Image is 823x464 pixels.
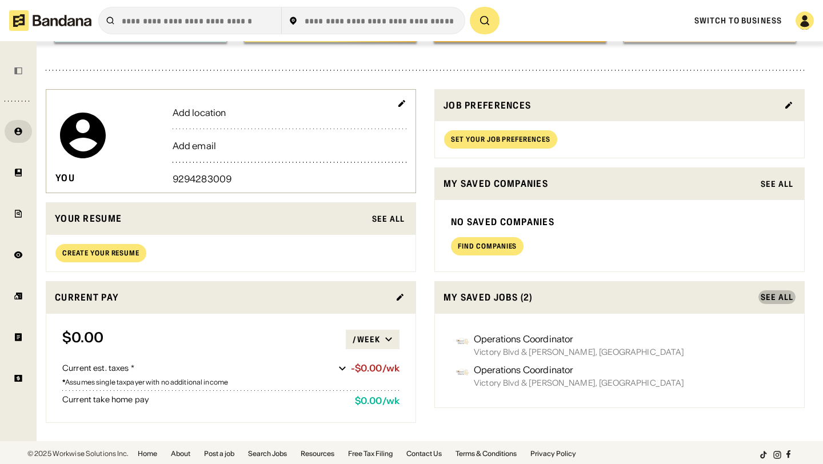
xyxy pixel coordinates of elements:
div: Create your resume [62,250,139,257]
div: My saved jobs (2) [444,290,754,305]
div: Current est. taxes * [62,363,334,374]
div: $0.00 / wk [355,395,399,406]
div: Find companies [458,243,517,250]
img: Bandana logotype [9,10,91,31]
div: Operations Coordinator [474,334,685,343]
img: Soccer Shots logo [456,334,469,348]
div: You [55,172,75,184]
a: Resources [301,450,334,457]
div: Your resume [55,211,365,226]
div: Current Pay [55,290,389,305]
a: Contact Us [406,450,442,457]
div: /week [353,334,380,345]
div: 9294283009 [173,174,406,183]
div: Add location [173,108,406,117]
a: Search Jobs [248,450,287,457]
div: My saved companies [444,177,754,191]
a: About [171,450,190,457]
div: © 2025 Workwise Solutions Inc. [27,450,129,457]
a: Free Tax Filing [348,450,393,457]
a: Home [138,450,157,457]
div: Set your job preferences [451,136,550,143]
div: Victory Blvd & [PERSON_NAME], [GEOGRAPHIC_DATA] [474,348,685,356]
div: $0.00 [62,330,346,349]
div: Current take home pay [62,395,346,406]
div: See All [761,293,793,301]
div: Operations Coordinator [474,365,685,374]
a: Post a job [204,450,234,457]
div: See All [372,215,405,223]
img: Soccer Shots logo [456,365,469,379]
div: Assumes single taxpayer with no additional income [62,379,399,386]
a: Soccer Shots logoOperations CoordinatorVictory Blvd & [PERSON_NAME], [GEOGRAPHIC_DATA] [451,330,788,361]
div: Job preferences [444,98,777,113]
a: Switch to Business [694,15,782,26]
a: Privacy Policy [530,450,576,457]
div: -$0.00/wk [351,363,399,374]
div: Add email [173,141,406,150]
a: Terms & Conditions [456,450,517,457]
div: Victory Blvd & [PERSON_NAME], [GEOGRAPHIC_DATA] [474,379,685,387]
div: No saved companies [451,216,788,228]
a: Soccer Shots logoOperations CoordinatorVictory Blvd & [PERSON_NAME], [GEOGRAPHIC_DATA] [451,361,788,391]
div: See All [761,180,793,188]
